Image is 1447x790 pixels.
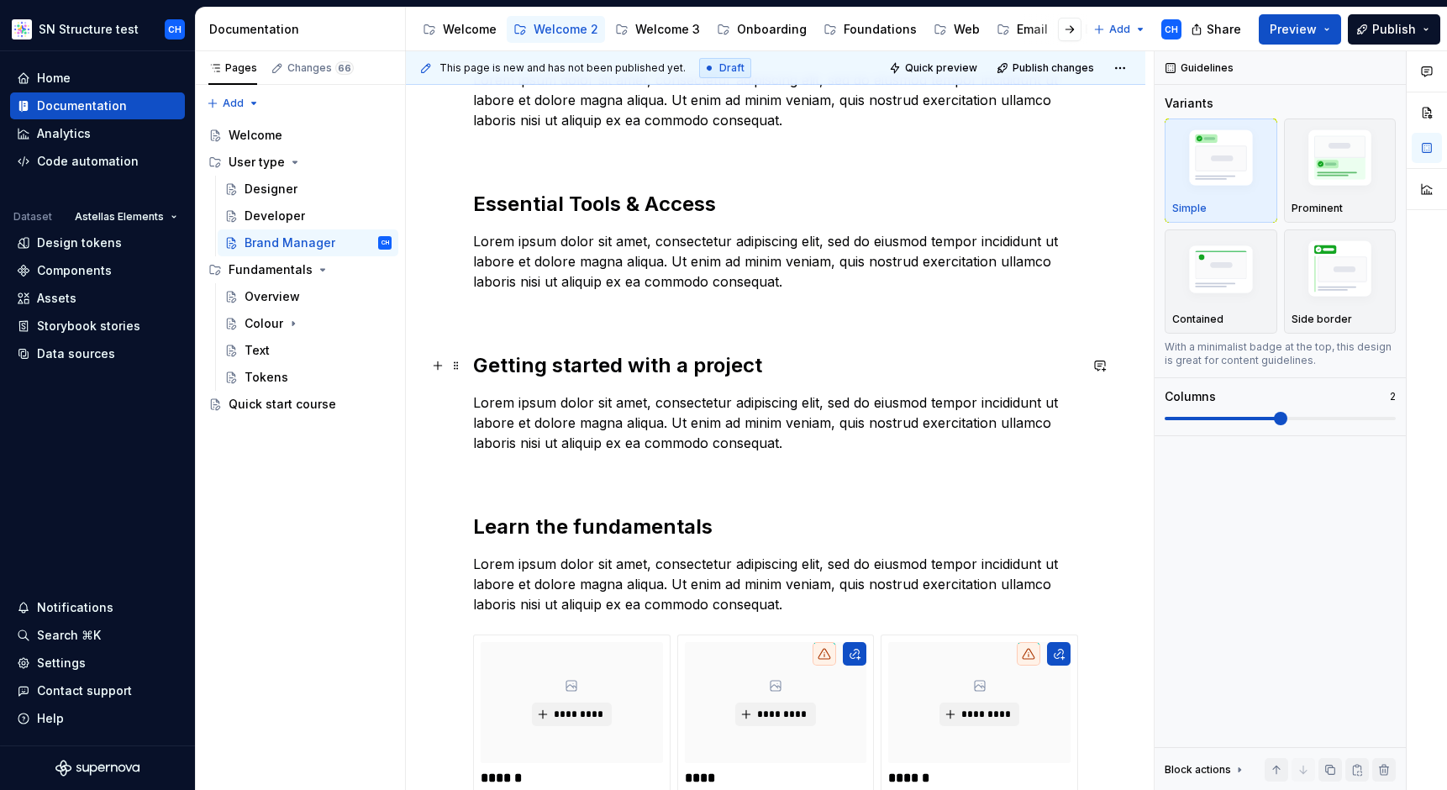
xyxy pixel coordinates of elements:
div: Help [37,710,64,727]
a: Welcome [416,16,503,43]
button: Add [1088,18,1151,41]
span: Draft [719,61,745,75]
div: Text [245,342,270,359]
a: Storybook stories [10,313,185,340]
div: Designer [245,181,297,197]
button: placeholderProminent [1284,118,1397,223]
div: Notifications [37,599,113,616]
a: Tokens [218,364,398,391]
div: Design tokens [37,234,122,251]
div: Data sources [37,345,115,362]
a: Welcome 3 [608,16,707,43]
a: Colour [218,310,398,337]
p: Contained [1172,313,1223,326]
p: Lorem ipsum dolor sit amet, consectetur adipiscing elit, sed do eiusmod tempor incididunt ut labo... [473,231,1078,292]
a: Email [990,16,1055,43]
div: Welcome 3 [635,21,700,38]
a: Design tokens [10,229,185,256]
button: Notifications [10,594,185,621]
div: Fundamentals [202,256,398,283]
p: Simple [1172,202,1207,215]
button: Preview [1259,14,1341,45]
button: Search ⌘K [10,622,185,649]
div: Block actions [1165,758,1246,782]
span: Publish [1372,21,1416,38]
div: Settings [37,655,86,671]
div: Developer [245,208,305,224]
div: Contact support [37,682,132,699]
div: Colour [245,315,283,332]
div: Welcome [229,127,282,144]
span: Publish changes [1013,61,1094,75]
button: SN Structure testCH [3,11,192,47]
a: Overview [218,283,398,310]
h2: Essential Tools & Access [473,191,1078,218]
span: This page is new and has not been published yet. [439,61,686,75]
button: Help [10,705,185,732]
div: Code automation [37,153,139,170]
div: Overview [245,288,300,305]
div: Search ⌘K [37,627,101,644]
div: Pages [208,61,257,75]
button: Quick preview [884,56,985,80]
span: 66 [335,61,354,75]
button: placeholderSide border [1284,229,1397,334]
button: Publish [1348,14,1440,45]
a: Documentation [10,92,185,119]
div: Page tree [416,13,1085,46]
a: Brand ManagerCH [218,229,398,256]
p: 2 [1390,390,1396,403]
div: Documentation [209,21,398,38]
h2: Learn the fundamentals [473,513,1078,540]
button: Publish changes [992,56,1102,80]
img: placeholder [1172,239,1270,304]
div: Storybook stories [37,318,140,334]
button: Share [1182,14,1252,45]
h2: Getting started with a project [473,352,1078,379]
button: placeholderSimple [1165,118,1277,223]
button: Astellas Elements [67,205,185,229]
a: Onboarding [710,16,813,43]
div: Variants [1165,95,1213,112]
div: SN Structure test [39,21,139,38]
p: Lorem ipsum dolor sit amet, consectetur adipiscing elit, sed do eiusmod tempor incididunt ut labo... [473,70,1078,130]
a: Web [927,16,987,43]
p: Lorem ipsum dolor sit amet, consectetur adipiscing elit, sed do eiusmod tempor incididunt ut labo... [473,392,1078,453]
div: Fundamentals [229,261,313,278]
a: Components [10,257,185,284]
span: Astellas Elements [75,210,164,224]
svg: Supernova Logo [55,760,139,777]
div: Web [954,21,980,38]
a: Data sources [10,340,185,367]
div: Block actions [1165,763,1231,777]
span: Add [223,97,244,110]
a: Welcome [202,122,398,149]
span: Preview [1270,21,1317,38]
div: Welcome [443,21,497,38]
img: placeholder [1292,235,1389,308]
a: Home [10,65,185,92]
div: Welcome 2 [534,21,598,38]
a: Settings [10,650,185,677]
a: Designer [218,176,398,203]
button: Contact support [10,677,185,704]
img: placeholder [1172,124,1270,197]
a: Welcome 2 [507,16,605,43]
span: Add [1109,23,1130,36]
div: CH [381,234,389,251]
a: Foundations [817,16,923,43]
div: Analytics [37,125,91,142]
div: Home [37,70,71,87]
a: Assets [10,285,185,312]
div: With a minimalist badge at the top, this design is great for content guidelines. [1165,340,1396,367]
div: User type [202,149,398,176]
a: Quick start course [202,391,398,418]
a: Developer [218,203,398,229]
a: Code automation [10,148,185,175]
div: Onboarding [737,21,807,38]
div: Changes [287,61,354,75]
div: User type [229,154,285,171]
div: Components [37,262,112,279]
div: Tokens [245,369,288,386]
